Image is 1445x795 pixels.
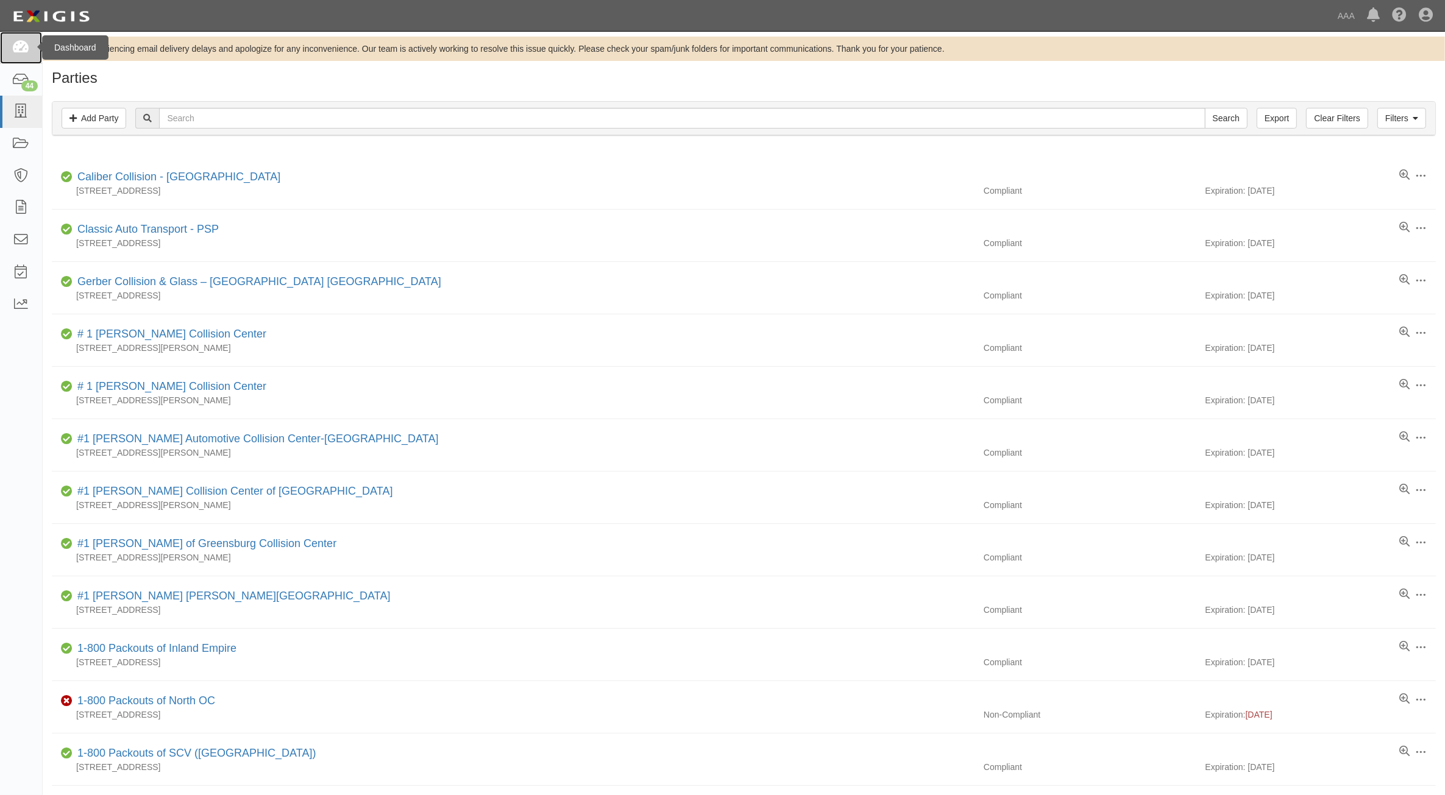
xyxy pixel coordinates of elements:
[52,185,975,197] div: [STREET_ADDRESS]
[52,237,975,249] div: [STREET_ADDRESS]
[77,747,316,759] a: 1-800 Packouts of SCV ([GEOGRAPHIC_DATA])
[52,447,975,459] div: [STREET_ADDRESS][PERSON_NAME]
[1205,551,1436,564] div: Expiration: [DATE]
[61,592,73,601] i: Compliant
[43,43,1445,55] div: We are experiencing email delivery delays and apologize for any inconvenience. Our team is active...
[52,708,975,721] div: [STREET_ADDRESS]
[975,185,1205,197] div: Compliant
[1399,274,1410,286] a: View results summary
[975,761,1205,773] div: Compliant
[1399,588,1410,601] a: View results summary
[975,604,1205,616] div: Compliant
[77,590,390,602] a: #1 [PERSON_NAME] [PERSON_NAME][GEOGRAPHIC_DATA]
[62,108,126,129] a: Add Party
[73,746,316,761] div: 1-800 Packouts of SCV (Santa Clarita Valley)
[77,275,441,288] a: Gerber Collision & Glass – [GEOGRAPHIC_DATA] [GEOGRAPHIC_DATA]
[52,70,1436,86] h1: Parties
[73,274,441,290] div: Gerber Collision & Glass – Houston Brighton
[52,289,975,302] div: [STREET_ADDRESS]
[1205,394,1436,406] div: Expiration: [DATE]
[61,383,73,391] i: Compliant
[1332,4,1361,28] a: AAA
[77,223,219,235] a: Classic Auto Transport - PSP
[1205,447,1436,459] div: Expiration: [DATE]
[1257,108,1297,129] a: Export
[1205,108,1248,129] input: Search
[61,330,73,339] i: Compliant
[1205,499,1436,511] div: Expiration: [DATE]
[77,537,336,549] a: #1 [PERSON_NAME] of Greensburg Collision Center
[77,433,439,445] a: #1 [PERSON_NAME] Automotive Collision Center-[GEOGRAPHIC_DATA]
[73,379,266,395] div: # 1 Cochran Collision Center
[1399,641,1410,653] a: View results summary
[1399,693,1410,705] a: View results summary
[52,394,975,406] div: [STREET_ADDRESS][PERSON_NAME]
[61,278,73,286] i: Compliant
[1399,746,1410,758] a: View results summary
[1399,431,1410,443] a: View results summary
[52,551,975,564] div: [STREET_ADDRESS][PERSON_NAME]
[52,604,975,616] div: [STREET_ADDRESS]
[1205,342,1436,354] div: Expiration: [DATE]
[975,237,1205,249] div: Compliant
[61,225,73,234] i: Compliant
[975,551,1205,564] div: Compliant
[1399,536,1410,548] a: View results summary
[21,80,38,91] div: 44
[975,289,1205,302] div: Compliant
[77,328,266,340] a: # 1 [PERSON_NAME] Collision Center
[52,342,975,354] div: [STREET_ADDRESS][PERSON_NAME]
[52,761,975,773] div: [STREET_ADDRESS]
[73,641,236,657] div: 1-800 Packouts of Inland Empire
[1306,108,1368,129] a: Clear Filters
[73,169,280,185] div: Caliber Collision - Gainesville
[1399,327,1410,339] a: View results summary
[1246,710,1273,719] span: [DATE]
[61,749,73,758] i: Compliant
[52,656,975,668] div: [STREET_ADDRESS]
[61,540,73,548] i: Compliant
[77,380,266,392] a: # 1 [PERSON_NAME] Collision Center
[975,499,1205,511] div: Compliant
[73,222,219,238] div: Classic Auto Transport - PSP
[77,642,236,654] a: 1-800 Packouts of Inland Empire
[1205,289,1436,302] div: Expiration: [DATE]
[1205,708,1436,721] div: Expiration:
[975,708,1205,721] div: Non-Compliant
[61,645,73,653] i: Compliant
[1205,656,1436,668] div: Expiration: [DATE]
[61,487,73,496] i: Compliant
[975,342,1205,354] div: Compliant
[975,394,1205,406] div: Compliant
[1205,604,1436,616] div: Expiration: [DATE]
[73,536,336,552] div: #1 Cochran of Greensburg Collision Center
[975,447,1205,459] div: Compliant
[77,171,280,183] a: Caliber Collision - [GEOGRAPHIC_DATA]
[1392,9,1407,23] i: Help Center - Complianz
[77,485,393,497] a: #1 [PERSON_NAME] Collision Center of [GEOGRAPHIC_DATA]
[73,431,439,447] div: #1 Cochran Automotive Collision Center-Monroeville
[1205,761,1436,773] div: Expiration: [DATE]
[42,35,108,60] div: Dashboard
[73,484,393,500] div: #1 Cochran Collision Center of Greensburg
[1399,379,1410,391] a: View results summary
[1399,222,1410,234] a: View results summary
[61,173,73,182] i: Compliant
[159,108,1205,129] input: Search
[975,656,1205,668] div: Compliant
[9,5,93,27] img: logo-5460c22ac91f19d4615b14bd174203de0afe785f0fc80cf4dbbc73dc1793850b.png
[73,588,390,604] div: #1 Cochran Robinson Township
[1205,185,1436,197] div: Expiration: [DATE]
[77,694,215,707] a: 1-800 Packouts of North OC
[61,435,73,443] i: Compliant
[73,693,215,709] div: 1-800 Packouts of North OC
[1205,237,1436,249] div: Expiration: [DATE]
[1399,169,1410,182] a: View results summary
[1377,108,1426,129] a: Filters
[73,327,266,342] div: # 1 Cochran Collision Center
[1399,484,1410,496] a: View results summary
[61,697,73,705] i: Non-Compliant
[52,499,975,511] div: [STREET_ADDRESS][PERSON_NAME]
